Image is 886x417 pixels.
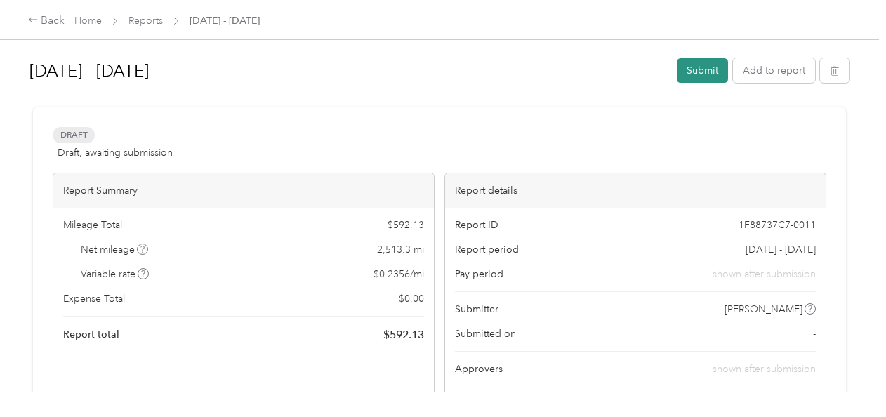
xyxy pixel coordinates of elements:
span: 1F88737C7-0011 [739,218,816,232]
span: - [813,326,816,341]
span: Draft, awaiting submission [58,145,173,160]
span: $ 0.2356 / mi [373,267,424,282]
span: $ 592.13 [383,326,424,343]
a: Reports [128,15,163,27]
div: Report Summary [53,173,434,208]
span: Pay period [455,267,503,282]
span: $ 0.00 [399,291,424,306]
span: [DATE] - [DATE] [746,242,816,257]
button: Add to report [733,58,815,83]
div: Report details [445,173,826,208]
span: Mileage Total [63,218,122,232]
iframe: Everlance-gr Chat Button Frame [807,338,886,417]
h1: Aug 1 - 31, 2025 [29,54,667,88]
span: Report period [455,242,519,257]
button: Submit [677,58,728,83]
span: Submitted on [455,326,516,341]
span: Report ID [455,218,498,232]
span: Expense Total [63,291,125,306]
span: Approvers [455,362,503,376]
span: shown after submission [713,267,816,282]
span: $ 592.13 [388,218,424,232]
span: Draft [53,127,95,143]
span: [DATE] - [DATE] [190,13,260,28]
span: shown after submission [713,363,816,375]
span: Net mileage [81,242,149,257]
span: Variable rate [81,267,150,282]
span: Report total [63,327,119,342]
span: Submitter [455,302,498,317]
div: Back [28,13,65,29]
span: 2,513.3 mi [377,242,424,257]
span: [PERSON_NAME] [725,302,802,317]
a: Home [74,15,102,27]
